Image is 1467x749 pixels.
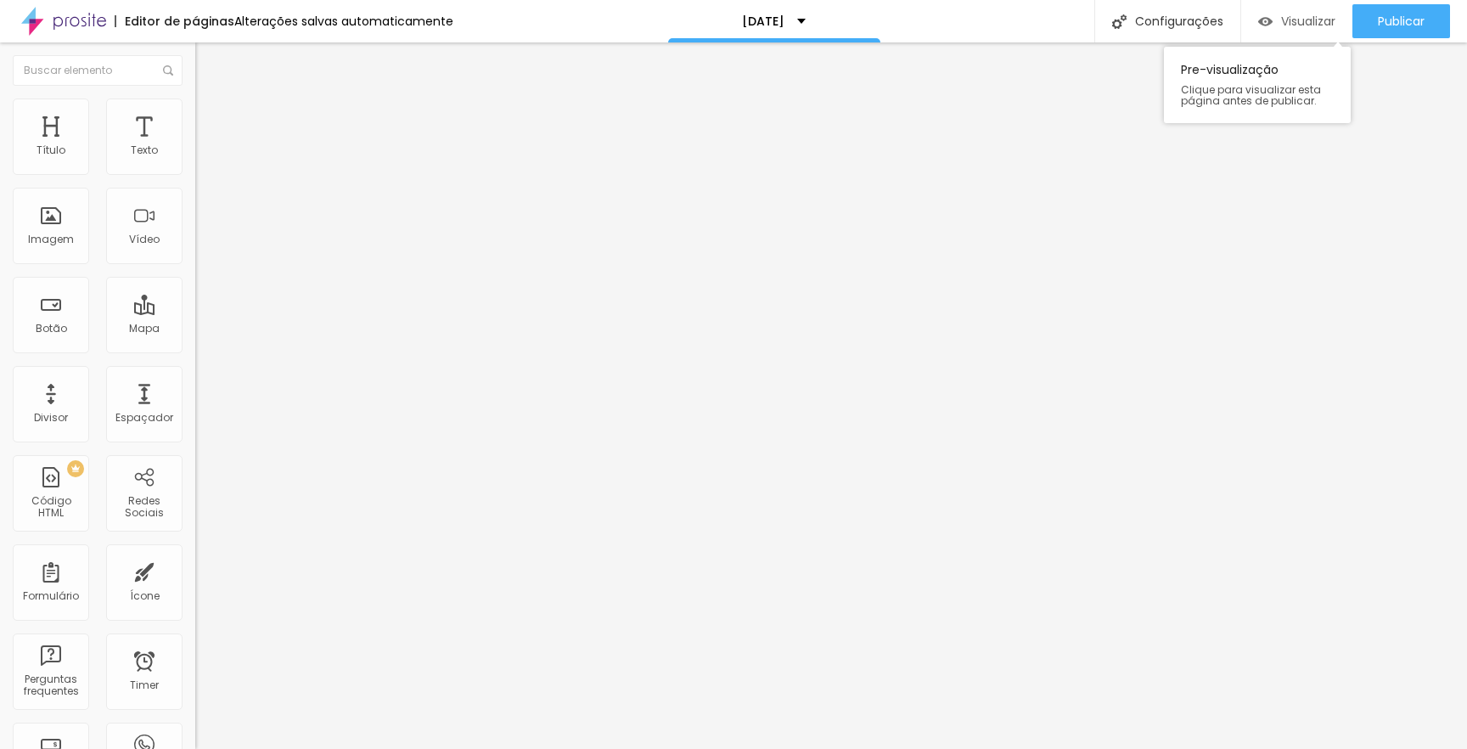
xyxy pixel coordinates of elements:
div: Mapa [129,323,160,335]
div: Formulário [23,590,79,602]
div: Alterações salvas automaticamente [234,15,453,27]
span: Visualizar [1281,14,1335,28]
div: Vídeo [129,234,160,245]
div: Texto [131,144,158,156]
button: Visualizar [1241,4,1352,38]
div: Botão [36,323,67,335]
div: Ícone [130,590,160,602]
div: Editor de páginas [115,15,234,27]
div: Redes Sociais [110,495,177,520]
button: Publicar [1352,4,1450,38]
div: Perguntas frequentes [17,673,84,698]
div: Divisor [34,412,68,424]
img: view-1.svg [1258,14,1273,29]
iframe: Editor [195,42,1467,749]
div: Imagem [28,234,74,245]
span: Publicar [1378,14,1425,28]
div: Título [37,144,65,156]
img: Icone [163,65,173,76]
img: Icone [1112,14,1127,29]
div: Espaçador [115,412,173,424]
p: [DATE] [742,15,784,27]
span: Clique para visualizar esta página antes de publicar. [1181,84,1334,106]
input: Buscar elemento [13,55,183,86]
div: Pre-visualização [1164,47,1351,123]
div: Código HTML [17,495,84,520]
div: Timer [130,679,159,691]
